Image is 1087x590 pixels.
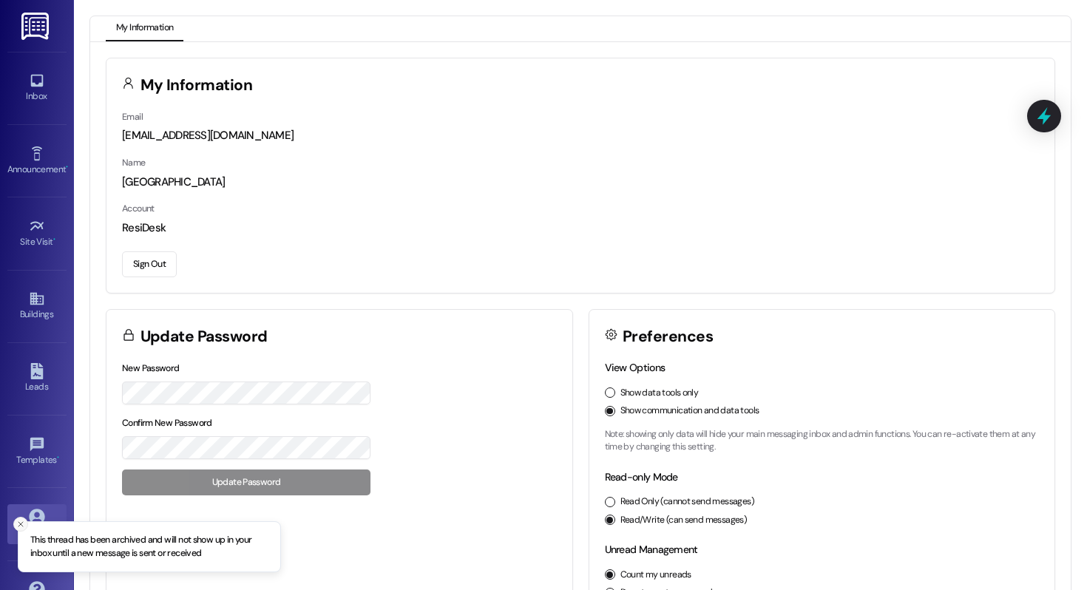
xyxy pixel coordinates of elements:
span: • [66,162,68,172]
p: Note: showing only data will hide your main messaging inbox and admin functions. You can re-activ... [605,428,1040,454]
label: Confirm New Password [122,417,212,429]
img: ResiDesk Logo [21,13,52,40]
label: Account [122,203,155,214]
label: Show data tools only [620,387,699,400]
span: • [53,234,55,245]
div: ResiDesk [122,220,1039,236]
label: Read Only (cannot send messages) [620,495,754,509]
label: Email [122,111,143,123]
div: [EMAIL_ADDRESS][DOMAIN_NAME] [122,128,1039,143]
label: View Options [605,361,666,374]
a: Inbox [7,68,67,108]
label: Read-only Mode [605,470,678,484]
label: Count my unreads [620,569,691,582]
a: Leads [7,359,67,399]
button: My Information [106,16,183,41]
h3: Update Password [140,329,268,345]
button: Close toast [13,517,28,532]
a: Site Visit • [7,214,67,254]
a: Buildings [7,286,67,326]
label: New Password [122,362,180,374]
a: Account [7,504,67,544]
h3: My Information [140,78,253,93]
h3: Preferences [623,329,713,345]
label: Unread Management [605,543,698,556]
button: Sign Out [122,251,177,277]
label: Name [122,157,146,169]
div: [GEOGRAPHIC_DATA] [122,174,1039,190]
label: Read/Write (can send messages) [620,514,748,527]
a: Templates • [7,432,67,472]
label: Show communication and data tools [620,404,759,418]
p: This thread has been archived and will not show up in your inbox until a new message is sent or r... [30,534,268,560]
span: • [57,452,59,463]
